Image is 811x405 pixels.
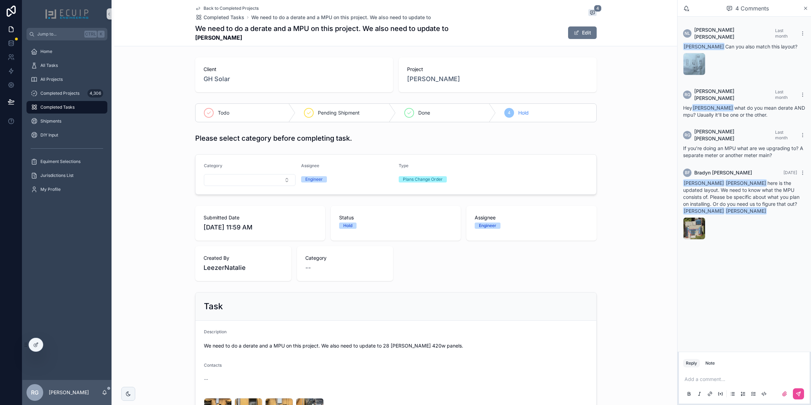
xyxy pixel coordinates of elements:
span: Hey what do you mean derate AND mpu? Uaually it'll be one or the other. [683,105,805,118]
span: NL [684,31,690,36]
span: RG [684,92,690,98]
span: Pending Shipment [318,109,360,116]
div: Hold [343,223,352,229]
a: All Projects [26,73,107,86]
span: [DATE] [783,170,797,175]
span: [PERSON_NAME] [683,43,725,50]
button: 4 [588,9,597,17]
span: DIY Input [40,132,58,138]
span: All Projects [40,77,63,82]
a: Completed Tasks [26,101,107,114]
div: Note [705,360,715,366]
span: Equiment Selections [40,159,81,164]
button: Select Button [204,174,296,186]
span: [PERSON_NAME] [725,207,767,215]
a: All Tasks [26,59,107,72]
p: [PERSON_NAME] [49,389,89,396]
a: GH Solar [204,74,230,84]
span: Bradyn [PERSON_NAME] [694,169,752,176]
span: Completed Tasks [40,104,75,110]
h1: Please select category before completing task. [195,133,352,143]
span: -- [305,263,311,273]
span: Ctrl [84,31,97,38]
span: [PERSON_NAME] [683,179,725,187]
a: Home [26,45,107,58]
span: If you're doing an MPU what are we upgrading to? A separate meter or another meter main? [683,145,803,158]
span: Last month [775,130,788,140]
div: Plans Change Order [403,176,443,182]
div: 4,306 [87,89,103,98]
button: Note [703,359,718,367]
span: Jump to... [37,31,82,37]
span: Hold [518,109,529,116]
a: Completed Tasks [195,14,244,21]
span: [DATE] 11:59 AM [204,223,317,232]
a: Back to Completed Projects [195,6,259,11]
span: Shipments [40,118,61,124]
span: My Profile [40,187,61,192]
span: [PERSON_NAME] [683,207,725,215]
a: DIY Input [26,129,107,141]
button: Reply [683,359,700,367]
span: LeezerNatalie [204,263,283,273]
span: Submitted Date [204,214,317,221]
span: We need to do a derate and a MPU on this project. We also need to update to 28 [PERSON_NAME] 420w... [204,342,588,349]
span: All Tasks [40,63,58,68]
span: [PERSON_NAME] [PERSON_NAME] [694,88,775,102]
span: [PERSON_NAME] [PERSON_NAME] [694,26,775,40]
span: K [98,31,104,37]
span: BF [685,170,690,176]
a: Shipments [26,115,107,127]
span: Assignee [301,163,319,168]
div: Engineer [479,223,496,229]
span: Todo [218,109,229,116]
span: Can you also match this layout? [683,44,797,49]
h2: Task [204,301,223,312]
a: Equiment Selections [26,155,107,168]
span: 4 [508,110,511,116]
span: 4 [594,5,602,12]
span: -- [204,376,208,383]
span: Type [399,163,408,168]
a: Completed Projects4,306 [26,87,107,100]
span: Back to Completed Projects [204,6,259,11]
button: Edit [568,26,597,39]
span: [PERSON_NAME] [692,104,734,111]
span: Created By [204,255,283,262]
span: 4 Comments [735,4,769,13]
span: Category [204,163,222,168]
span: RG [684,132,690,138]
span: Home [40,49,52,54]
span: [PERSON_NAME] [725,179,767,187]
a: We need to do a derate and a MPU on this project. We also need to update to [251,14,431,21]
span: Last month [775,89,788,100]
span: Completed Tasks [204,14,244,21]
span: Last month [775,28,788,39]
span: RG [31,388,39,397]
span: Completed Projects [40,91,79,96]
div: Engineer [305,176,323,182]
img: App logo [45,8,89,20]
span: [PERSON_NAME] [PERSON_NAME] [694,128,775,142]
span: Contacts [204,363,222,368]
span: Jurisdictions List [40,173,74,178]
a: [PERSON_NAME] [407,74,460,84]
h1: We need to do a derate and a MPU on this project. We also need to update to [195,24,449,33]
span: Done [418,109,430,116]
span: here is the updated layout. We need to know what the MPU consists of. Please be specific about wh... [683,180,799,214]
span: Project [407,66,588,73]
strong: [PERSON_NAME] [195,33,449,42]
div: scrollable content [22,40,112,205]
a: My Profile [26,183,107,196]
button: Jump to...CtrlK [26,28,107,40]
span: Status [339,214,452,221]
span: Client [204,66,385,73]
span: Assignee [475,214,588,221]
span: Description [204,329,227,334]
span: Category [305,255,385,262]
a: Jurisdictions List [26,169,107,182]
